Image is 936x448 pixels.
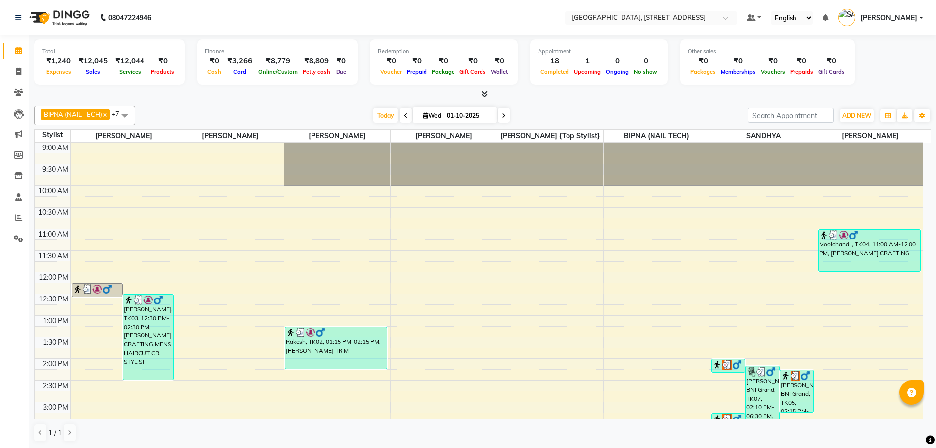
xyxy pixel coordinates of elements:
span: Prepaids [788,68,816,75]
span: Voucher [378,68,404,75]
span: BIPNA (NAIL TECH) [604,130,710,142]
span: Wed [421,112,444,119]
div: 11:30 AM [36,251,70,261]
div: Appointment [538,47,660,56]
div: Rakesh, TK02, 01:15 PM-02:15 PM, [PERSON_NAME] TRIM [285,327,387,369]
span: Card [231,68,249,75]
div: 10:30 AM [36,208,70,218]
span: [PERSON_NAME] [284,130,390,142]
div: ₹1,240 [42,56,75,67]
span: [PERSON_NAME] [817,130,924,142]
span: Prepaid [404,68,429,75]
div: Finance [205,47,350,56]
iframe: chat widget [895,409,926,438]
div: Stylist [35,130,70,140]
div: 11:00 AM [36,229,70,239]
div: ₹0 [404,56,429,67]
div: ₹0 [788,56,816,67]
span: Due [334,68,349,75]
span: BIPNA (NAIL TECH) [44,110,102,118]
span: Services [117,68,143,75]
div: ₹0 [488,56,510,67]
span: Packages [688,68,718,75]
span: [PERSON_NAME] [391,130,497,142]
div: ₹3,266 [224,56,256,67]
span: Gift Cards [457,68,488,75]
div: 0 [631,56,660,67]
span: Ongoing [603,68,631,75]
div: 1:00 PM [41,316,70,326]
div: Other sales [688,47,847,56]
span: Memberships [718,68,758,75]
div: 10:00 AM [36,186,70,196]
span: Vouchers [758,68,788,75]
div: [PERSON_NAME] BNI Grand, TK05, 02:00 PM-02:20 PM, MENS HAIRCUT SR. STYLIST [712,359,745,372]
div: [PERSON_NAME], TK03, 12:15 PM-12:35 PM, MENS HAIRCUT SR. STYLIST [72,284,122,297]
div: 2:00 PM [41,359,70,369]
span: +7 [112,110,127,118]
span: Cash [205,68,224,75]
div: ₹0 [718,56,758,67]
div: ₹8,779 [256,56,300,67]
b: 08047224946 [108,4,151,31]
div: ₹12,045 [75,56,112,67]
a: x [102,110,107,118]
div: ₹0 [429,56,457,67]
div: 12:00 PM [37,272,70,283]
div: Moolchand ., TK04, 11:00 AM-12:00 PM, [PERSON_NAME] CRAFTING [819,230,920,271]
div: ₹0 [378,56,404,67]
div: 0 [603,56,631,67]
img: logo [25,4,92,31]
span: 1 / 1 [48,428,62,438]
span: Sales [84,68,103,75]
span: ADD NEW [842,112,871,119]
div: ₹12,044 [112,56,148,67]
div: Redemption [378,47,510,56]
span: Gift Cards [816,68,847,75]
div: ₹0 [457,56,488,67]
div: 9:30 AM [40,164,70,175]
div: 18 [538,56,571,67]
div: [PERSON_NAME] BNI Grand, TK05, 02:15 PM-03:15 PM, [PERSON_NAME] CRAFTING [780,370,814,412]
span: Expenses [44,68,74,75]
span: Upcoming [571,68,603,75]
div: ₹0 [205,56,224,67]
img: SANJU CHHETRI [838,9,855,26]
div: ₹0 [816,56,847,67]
div: 1 [571,56,603,67]
span: Wallet [488,68,510,75]
div: Total [42,47,177,56]
button: ADD NEW [840,109,874,122]
span: Products [148,68,177,75]
div: ₹0 [333,56,350,67]
div: ₹0 [688,56,718,67]
span: Package [429,68,457,75]
div: 12:30 PM [37,294,70,304]
span: [PERSON_NAME] [860,13,917,23]
div: 3:00 PM [41,402,70,413]
div: 9:00 AM [40,143,70,153]
span: Online/Custom [256,68,300,75]
div: ₹8,809 [300,56,333,67]
span: [PERSON_NAME] [71,130,177,142]
span: Petty cash [300,68,333,75]
input: Search Appointment [748,108,834,123]
span: SANDHYA [710,130,817,142]
span: No show [631,68,660,75]
div: 1:30 PM [41,337,70,348]
span: Completed [538,68,571,75]
input: 2025-10-01 [444,108,493,123]
span: Today [373,108,398,123]
div: [PERSON_NAME], TK03, 12:30 PM-02:30 PM, [PERSON_NAME] CRAFTING,MENS HAIRCUT CR. STYLIST [123,295,173,380]
span: [PERSON_NAME] [177,130,284,142]
div: ₹0 [148,56,177,67]
div: 2:30 PM [41,381,70,391]
div: ₹0 [758,56,788,67]
span: [PERSON_NAME] {Top stylist} [497,130,603,142]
